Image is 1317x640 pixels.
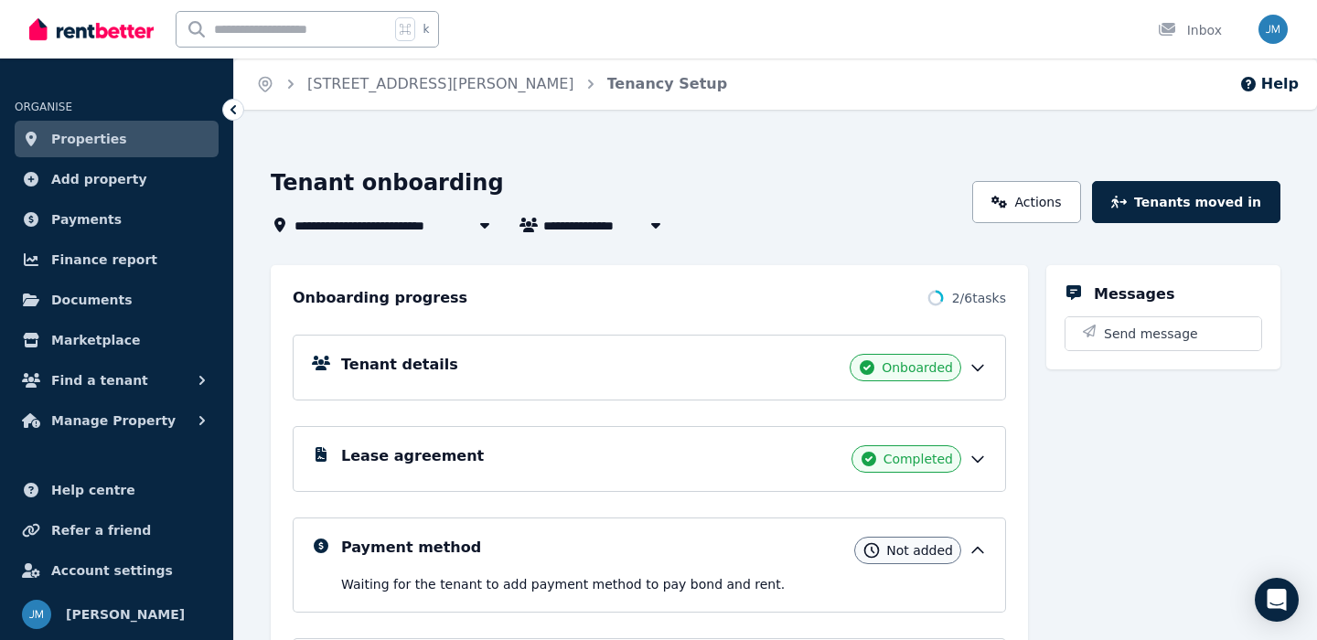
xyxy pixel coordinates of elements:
button: Help [1239,73,1299,95]
span: Add property [51,168,147,190]
span: Finance report [51,249,157,271]
p: Waiting for the tenant to add payment method to pay bond and rent . [341,575,987,593]
h1: Tenant onboarding [271,168,504,197]
button: Find a tenant [15,362,219,399]
span: k [423,22,429,37]
span: Refer a friend [51,519,151,541]
a: Documents [15,282,219,318]
h5: Messages [1094,283,1174,305]
a: Help centre [15,472,219,508]
span: ORGANISE [15,101,72,113]
button: Send message [1065,317,1261,350]
img: RentBetter [29,16,154,43]
span: Marketplace [51,329,140,351]
nav: Breadcrumb [234,59,749,110]
img: Jason Ma [1258,15,1288,44]
a: Actions [972,181,1081,223]
span: Send message [1104,325,1198,343]
img: Jason Ma [22,600,51,629]
span: Completed [883,450,953,468]
span: Manage Property [51,410,176,432]
span: Account settings [51,560,173,581]
a: Add property [15,161,219,197]
span: Tenancy Setup [607,73,728,95]
span: Payments [51,208,122,230]
div: Inbox [1158,21,1222,39]
button: Tenants moved in [1092,181,1280,223]
a: Account settings [15,552,219,589]
a: [STREET_ADDRESS][PERSON_NAME] [307,75,574,92]
h5: Tenant details [341,354,458,376]
span: Properties [51,128,127,150]
button: Manage Property [15,402,219,439]
a: Finance report [15,241,219,278]
span: Not added [886,541,953,560]
a: Properties [15,121,219,157]
span: 2 / 6 tasks [952,289,1006,307]
span: [PERSON_NAME] [66,603,185,625]
a: Refer a friend [15,512,219,549]
h5: Payment method [341,537,481,559]
div: Open Intercom Messenger [1255,578,1299,622]
span: Find a tenant [51,369,148,391]
h2: Onboarding progress [293,287,467,309]
a: Payments [15,201,219,238]
span: Onboarded [882,358,953,377]
span: Documents [51,289,133,311]
a: Marketplace [15,322,219,358]
span: Help centre [51,479,135,501]
h5: Lease agreement [341,445,484,467]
